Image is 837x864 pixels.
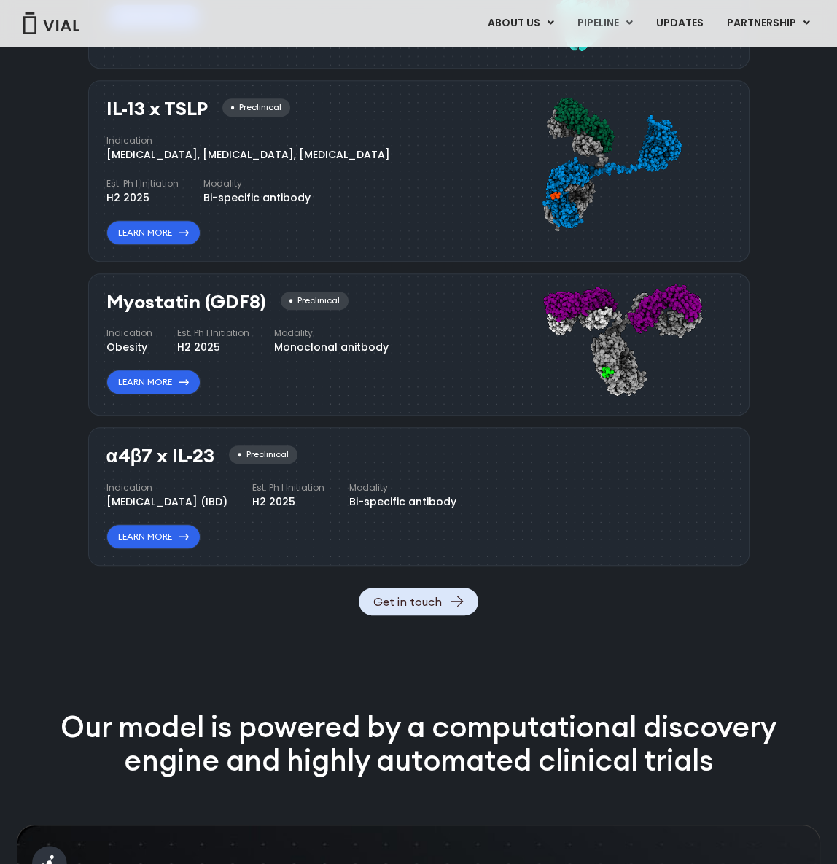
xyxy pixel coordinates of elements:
a: UPDATES [645,11,715,36]
h4: Indication [106,327,152,340]
a: Learn More [106,370,201,394]
div: Preclinical [281,292,349,310]
a: PARTNERSHIPMenu Toggle [715,11,822,36]
p: Our model is powered by a computational discovery engine and highly automated clinical trials [17,710,820,778]
h4: Est. Ph I Initiation [177,327,249,340]
div: Bi-specific antibody [203,190,311,206]
a: Learn More [106,524,201,549]
h3: Myostatin (GDF8) [106,292,266,313]
div: Obesity [106,340,152,355]
div: Bi-specific antibody [349,494,456,510]
img: Vial Logo [22,12,80,34]
div: [MEDICAL_DATA], [MEDICAL_DATA], [MEDICAL_DATA] [106,147,390,163]
h4: Modality [274,327,389,340]
div: Monoclonal anitbody [274,340,389,355]
a: Learn More [106,220,201,245]
a: PIPELINEMenu Toggle [566,11,644,36]
div: H2 2025 [177,340,249,355]
h4: Est. Ph I Initiation [252,481,324,494]
h4: Modality [203,177,311,190]
div: Preclinical [222,98,290,117]
h4: Indication [106,134,390,147]
div: H2 2025 [106,190,179,206]
div: [MEDICAL_DATA] (IBD) [106,494,227,510]
h4: Modality [349,481,456,494]
h3: IL-13 x TSLP [106,98,208,120]
a: ABOUT USMenu Toggle [476,11,565,36]
a: Get in touch [359,588,478,615]
div: Preclinical [229,445,297,464]
h4: Est. Ph I Initiation [106,177,179,190]
h4: Indication [106,481,227,494]
div: H2 2025 [252,494,324,510]
h3: α4β7 x IL-23 [106,445,215,467]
